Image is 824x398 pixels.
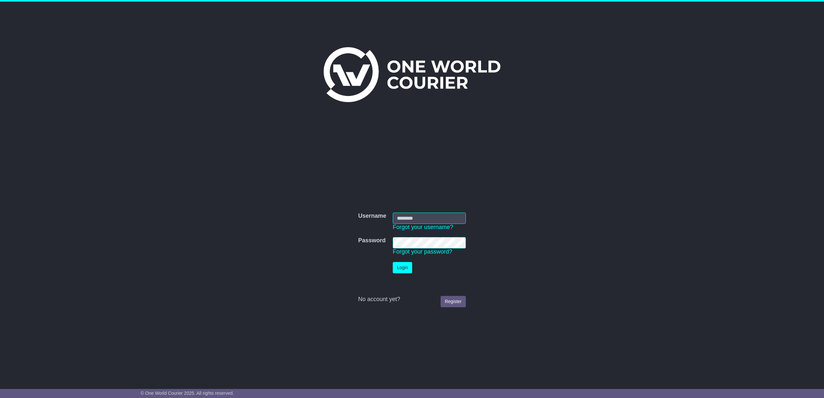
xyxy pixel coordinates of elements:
[324,47,500,102] img: One World
[141,391,234,396] span: © One World Courier 2025. All rights reserved.
[393,248,452,255] a: Forgot your password?
[441,296,466,307] a: Register
[393,224,453,230] a: Forgot your username?
[393,262,412,273] button: Login
[358,296,466,303] div: No account yet?
[358,213,386,220] label: Username
[358,237,386,244] label: Password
